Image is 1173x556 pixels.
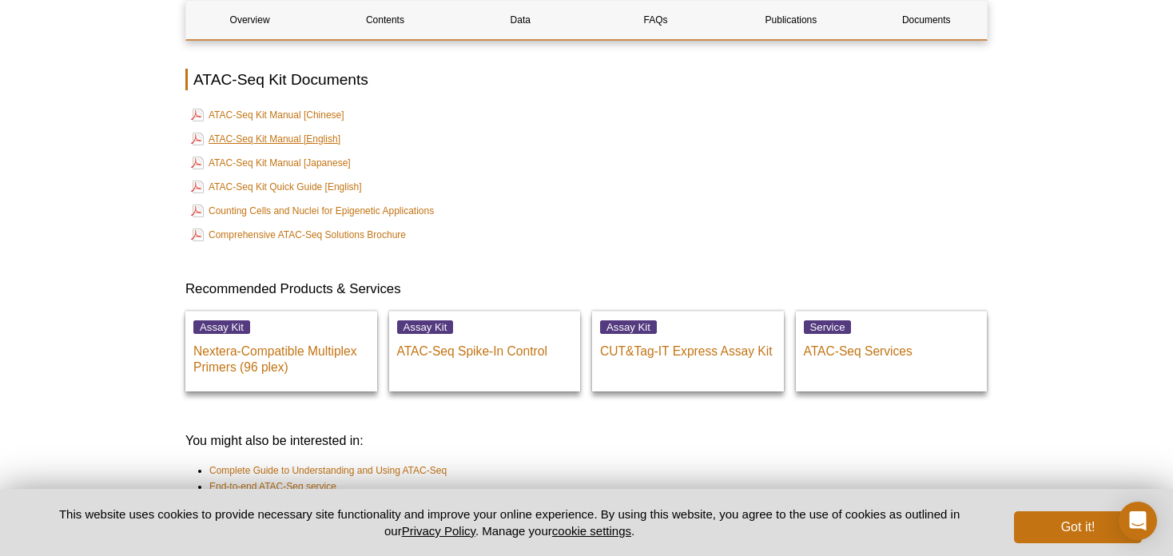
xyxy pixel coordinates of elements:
[397,320,454,334] span: Assay Kit
[796,311,988,391] a: Service ATAC-Seq Services
[193,320,250,334] span: Assay Kit
[457,1,584,39] a: Data
[1014,511,1142,543] button: Got it!
[592,1,719,39] a: FAQs
[185,431,988,451] h3: You might also be interested in:
[191,201,434,220] a: Counting Cells and Nuclei for Epigenetic Applications
[804,320,852,334] span: Service
[209,479,336,494] a: End-to-end ATAC-Seq service
[552,524,631,538] button: cookie settings
[185,311,377,391] a: Assay Kit Nextera-Compatible Multiplex Primers (96 plex)
[1119,502,1157,540] div: Open Intercom Messenger
[804,336,980,359] p: ATAC-Seq Services
[389,311,581,391] a: Assay Kit ATAC-Seq Spike-In Control
[185,69,988,90] h2: ATAC-Seq Kit Documents
[727,1,854,39] a: Publications
[321,1,448,39] a: Contents
[31,506,988,539] p: This website uses cookies to provide necessary site functionality and improve your online experie...
[191,153,351,173] a: ATAC-Seq Kit Manual [Japanese]
[191,177,362,197] a: ATAC-Seq Kit Quick Guide [English]
[600,320,657,334] span: Assay Kit
[185,280,988,299] h3: Recommended Products & Services
[600,336,776,359] p: CUT&Tag-IT Express Assay Kit
[191,129,340,149] a: ATAC-Seq Kit Manual [English]
[397,336,573,359] p: ATAC-Seq Spike-In Control
[592,311,784,391] a: Assay Kit CUT&Tag-IT Express Assay Kit
[209,463,447,479] a: Complete Guide to Understanding and Using ATAC-Seq
[402,524,475,538] a: Privacy Policy
[193,336,369,375] p: Nextera-Compatible Multiplex Primers (96 plex)
[191,225,406,244] a: Comprehensive ATAC-Seq Solutions Brochure
[191,105,344,125] a: ATAC-Seq Kit Manual [Chinese]
[863,1,990,39] a: Documents
[186,1,313,39] a: Overview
